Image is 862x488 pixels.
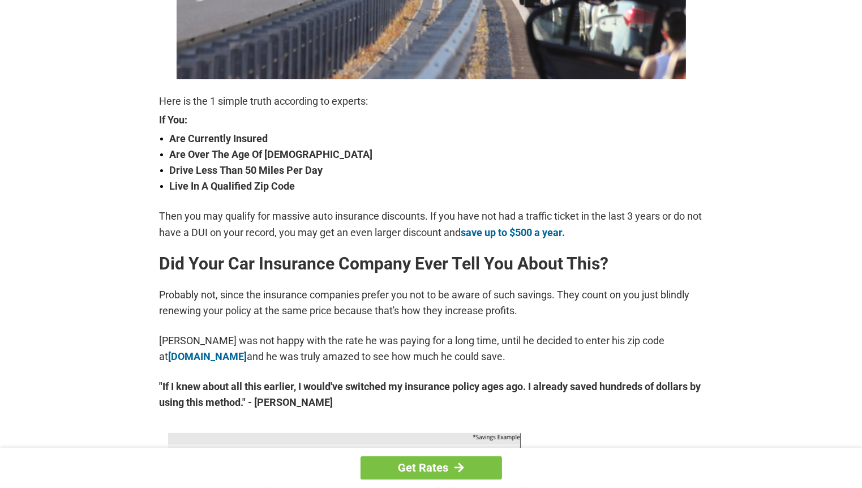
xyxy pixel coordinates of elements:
h2: Did Your Car Insurance Company Ever Tell You About This? [160,255,703,273]
p: Then you may qualify for massive auto insurance discounts. If you have not had a traffic ticket i... [160,208,703,240]
p: [PERSON_NAME] was not happy with the rate he was paying for a long time, until he decided to ente... [160,333,703,365]
p: Here is the 1 simple truth according to experts: [160,93,703,109]
strong: If You: [160,115,703,125]
strong: Are Over The Age Of [DEMOGRAPHIC_DATA] [170,147,703,162]
a: Get Rates [361,456,502,480]
strong: Live In A Qualified Zip Code [170,178,703,194]
a: save up to $500 a year. [461,226,565,238]
p: Probably not, since the insurance companies prefer you not to be aware of such savings. They coun... [160,287,703,319]
a: [DOMAIN_NAME] [169,350,247,362]
strong: Drive Less Than 50 Miles Per Day [170,162,703,178]
strong: "If I knew about all this earlier, I would've switched my insurance policy ages ago. I already sa... [160,379,703,410]
strong: Are Currently Insured [170,131,703,147]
